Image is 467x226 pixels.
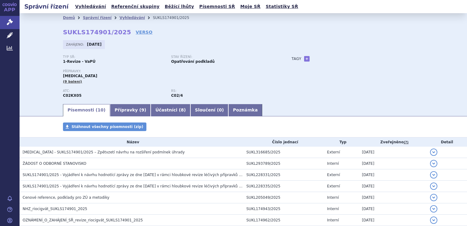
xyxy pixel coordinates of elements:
a: Účastníci (8) [151,104,190,116]
span: Externí [327,173,340,177]
button: detail [430,171,437,179]
p: Přípravky: [63,70,279,73]
a: Moje SŘ [238,2,262,11]
a: Referenční skupiny [109,2,161,11]
button: detail [430,217,437,224]
p: Typ SŘ: [63,55,165,59]
th: Zveřejněno [359,137,427,147]
strong: RIOCIGUÁT [63,93,82,98]
h2: Správní řízení [20,2,73,11]
button: detail [430,194,437,201]
th: Název [20,137,243,147]
a: Statistiky SŘ [264,2,300,11]
a: Písemnosti (10) [63,104,110,116]
td: SUKL316685/2025 [243,147,324,158]
th: Detail [427,137,467,147]
button: detail [430,205,437,213]
span: NHZ_riocigvát_SUKLS174901_2025 [23,207,87,211]
button: detail [430,183,437,190]
span: 0 [219,107,222,112]
span: Adempas - SUKLS174901/2025 – Zpětvzetí návrhu na rozšíření podmínek úhrady [23,150,185,154]
span: 8 [181,107,184,112]
li: SUKLS174901/2025 [153,13,197,22]
th: Číslo jednací [243,137,324,147]
a: Vyhledávání [73,2,108,11]
strong: [DATE] [87,42,102,47]
p: ATC: [63,89,165,93]
strong: Opatřování podkladů [171,59,215,64]
span: SUKLS174901/2025 - Vyjádření k návrhu hodnotící zprávy ze dne 9.5.2025 v rámci hloubkové revize l... [23,184,415,188]
a: + [304,56,310,62]
td: [DATE] [359,158,427,169]
a: Domů [63,16,75,20]
td: [DATE] [359,203,427,215]
span: 10 [97,107,103,112]
p: Stav řízení: [171,55,273,59]
span: Externí [327,184,340,188]
strong: riocigvát [171,93,183,98]
span: Externí [327,150,340,154]
abbr: (?) [404,140,409,145]
td: SUKL174962/2025 [243,215,324,226]
span: Interní [327,161,339,166]
strong: SUKLS174901/2025 [63,28,131,36]
span: (9 balení) [63,80,82,84]
a: Přípravky (9) [110,104,151,116]
td: SUKL174943/2025 [243,203,324,215]
span: Interní [327,207,339,211]
span: ŽÁDOST O ODBORNÉ STANOVISKO [23,161,86,166]
span: Cenové reference, podklady pro ZÚ a metodiky [23,195,109,200]
h3: Tagy [292,55,301,62]
a: Sloučení (0) [190,104,228,116]
td: SUKL205049/2025 [243,192,324,203]
td: SUKL228335/2025 [243,181,324,192]
button: detail [430,149,437,156]
strong: 1-Revize - VaPÚ [63,59,95,64]
a: Poznámka [228,104,262,116]
span: Interní [327,218,339,222]
a: Písemnosti SŘ [197,2,237,11]
a: Stáhnout všechny písemnosti (zip) [63,122,146,131]
th: Typ [324,137,359,147]
td: [DATE] [359,181,427,192]
span: 9 [141,107,144,112]
span: OZNÁMENÍ_O_ZAHÁJENÍ_SŘ_revize_riocigvát_SUKLS174901_2025 [23,218,143,222]
a: Správní řízení [83,16,112,20]
a: VERSO [136,29,153,35]
td: [DATE] [359,147,427,158]
td: SUKL293789/2025 [243,158,324,169]
span: Stáhnout všechny písemnosti (zip) [72,125,143,129]
td: [DATE] [359,192,427,203]
a: Běžící lhůty [163,2,196,11]
span: [MEDICAL_DATA] [63,74,97,78]
td: [DATE] [359,215,427,226]
a: Vyhledávání [120,16,145,20]
button: detail [430,160,437,167]
span: Interní [327,195,339,200]
span: Zahájeno: [66,42,85,47]
td: SUKL228331/2025 [243,169,324,181]
td: [DATE] [359,169,427,181]
span: SUKLS174901/2025 - Vyjádření k návrhu hodnotící zprávy ze dne 9.5.2025 v rámci hloubkové revize l... [23,173,415,177]
p: RS: [171,89,273,93]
